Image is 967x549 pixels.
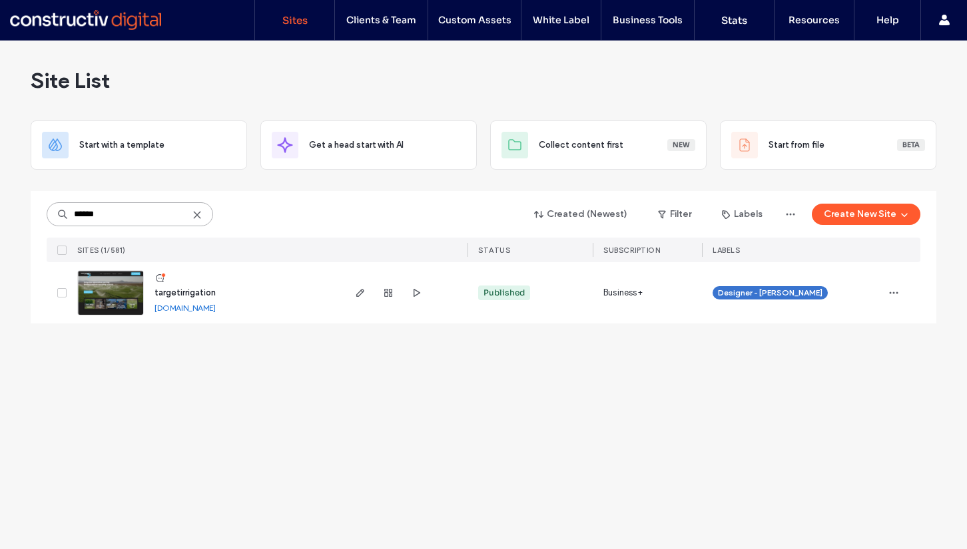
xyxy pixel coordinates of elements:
div: New [667,139,695,151]
label: Help [876,14,899,26]
button: Labels [710,204,775,225]
span: targetirrigation [155,287,216,297]
label: Sites [282,14,308,27]
div: Collect content firstNew [490,120,707,170]
span: Collect content first [539,138,623,152]
span: Start with a template [79,138,164,152]
div: Beta [897,139,925,151]
div: Get a head start with AI [260,120,477,170]
button: Created (Newest) [523,204,639,225]
label: White Label [533,14,589,26]
span: Site List [31,67,110,94]
label: Custom Assets [438,14,511,26]
button: Filter [645,204,705,225]
button: Create New Site [812,204,920,225]
span: Help [31,9,58,21]
div: Start from fileBeta [720,120,936,170]
span: Designer - [PERSON_NAME] [718,287,822,299]
a: [DOMAIN_NAME] [155,303,216,313]
span: Start from file [769,138,824,152]
label: Business Tools [613,14,683,26]
div: Start with a template [31,120,247,170]
label: Stats [721,14,747,27]
span: STATUS [478,246,510,255]
span: LABELS [713,246,740,255]
span: Business+ [603,286,643,299]
div: Published [483,287,525,299]
label: Resources [789,14,840,26]
a: targetirrigation [155,287,216,298]
label: Clients & Team [346,14,416,26]
span: SITES (1/581) [77,246,126,255]
span: Get a head start with AI [309,138,404,152]
span: SUBSCRIPTION [603,246,660,255]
